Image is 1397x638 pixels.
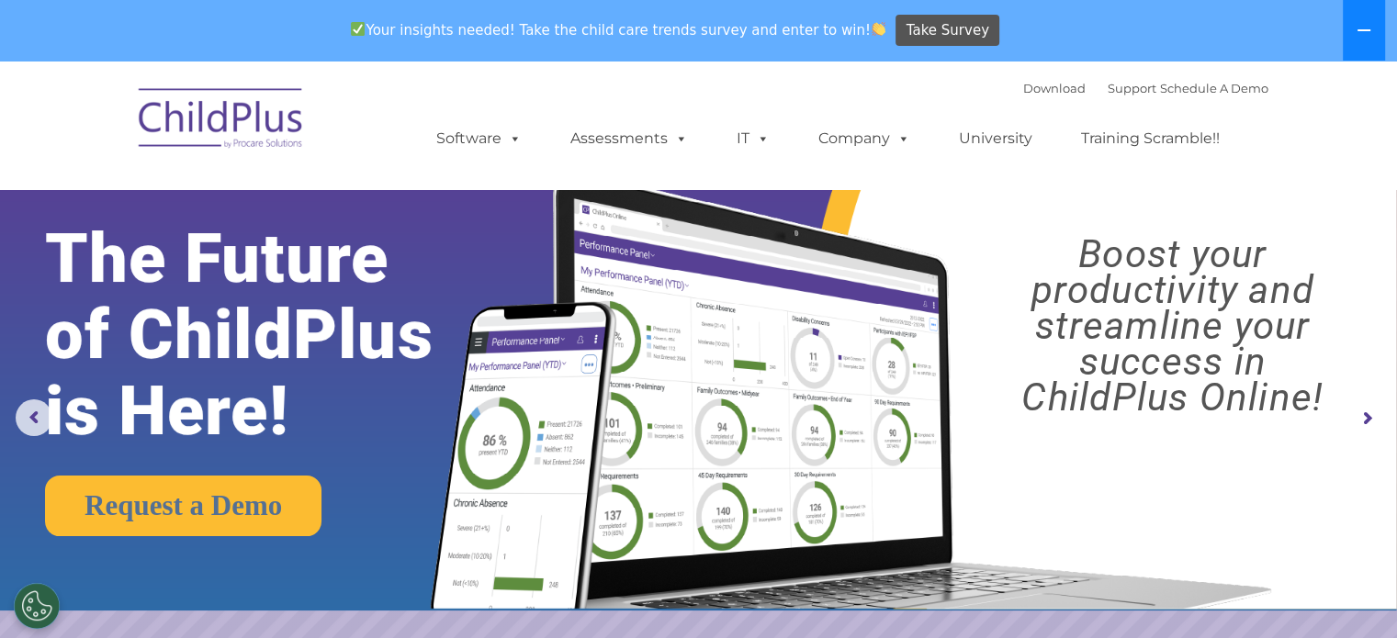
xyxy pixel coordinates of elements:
[872,22,885,36] img: 👏
[255,196,333,210] span: Phone number
[130,75,313,167] img: ChildPlus by Procare Solutions
[896,15,999,47] a: Take Survey
[1160,81,1268,95] a: Schedule A Demo
[718,120,788,157] a: IT
[965,236,1380,415] rs-layer: Boost your productivity and streamline your success in ChildPlus Online!
[1023,81,1086,95] a: Download
[418,120,540,157] a: Software
[1063,120,1238,157] a: Training Scramble!!
[800,120,929,157] a: Company
[1023,81,1268,95] font: |
[907,15,989,47] span: Take Survey
[45,476,321,536] a: Request a Demo
[552,120,706,157] a: Assessments
[255,121,311,135] span: Last name
[14,583,60,629] button: Cookies Settings
[351,22,365,36] img: ✅
[45,220,491,449] rs-layer: The Future of ChildPlus is Here!
[941,120,1051,157] a: University
[344,12,894,48] span: Your insights needed! Take the child care trends survey and enter to win!
[1108,81,1156,95] a: Support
